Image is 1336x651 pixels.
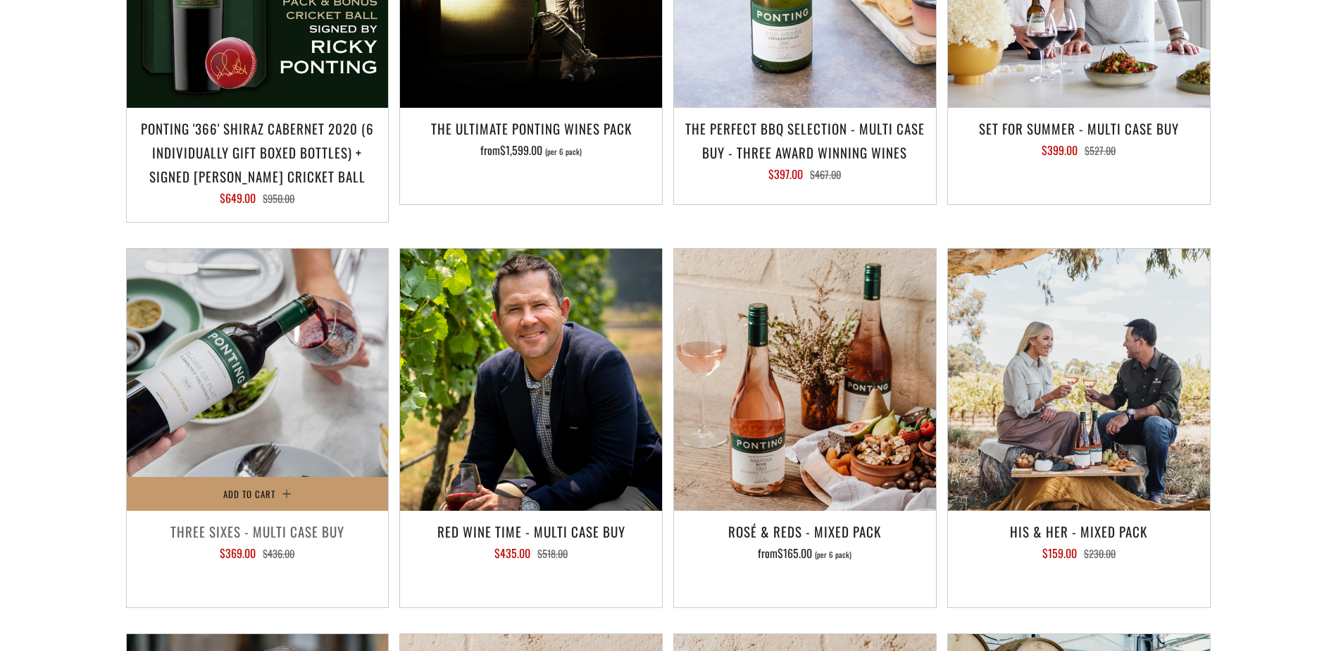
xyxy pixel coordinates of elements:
span: $159.00 [1042,545,1077,562]
span: $165.00 [778,545,812,562]
span: $527.00 [1085,143,1116,158]
span: $397.00 [768,166,803,182]
h3: Red Wine Time - Multi Case Buy [407,519,655,543]
span: $950.00 [263,191,294,206]
span: $230.00 [1084,546,1116,561]
a: The Ultimate Ponting Wines Pack from$1,599.00 (per 6 pack) [400,116,662,187]
span: $369.00 [220,545,256,562]
span: (per 6 pack) [545,148,582,156]
span: $518.00 [537,546,568,561]
h3: Rosé & Reds - Mixed Pack [681,519,929,543]
h3: Three Sixes - Multi Case Buy [134,519,382,543]
button: Add to Cart [127,477,389,511]
h3: The Ultimate Ponting Wines Pack [407,116,655,140]
a: Three Sixes - Multi Case Buy $369.00 $436.00 [127,519,389,590]
h3: Ponting '366' Shiraz Cabernet 2020 (6 individually gift boxed bottles) + SIGNED [PERSON_NAME] CRI... [134,116,382,189]
a: Rosé & Reds - Mixed Pack from$165.00 (per 6 pack) [674,519,936,590]
span: $649.00 [220,190,256,206]
a: Ponting '366' Shiraz Cabernet 2020 (6 individually gift boxed bottles) + SIGNED [PERSON_NAME] CRI... [127,116,389,204]
a: Red Wine Time - Multi Case Buy $435.00 $518.00 [400,519,662,590]
h3: His & Her - Mixed Pack [955,519,1203,543]
span: (per 6 pack) [815,551,851,559]
a: His & Her - Mixed Pack $159.00 $230.00 [948,519,1210,590]
span: Add to Cart [223,487,275,501]
h3: The perfect BBQ selection - MULTI CASE BUY - Three award winning wines [681,116,929,164]
span: $467.00 [810,167,841,182]
span: $436.00 [263,546,294,561]
a: Set For Summer - Multi Case Buy $399.00 $527.00 [948,116,1210,187]
a: The perfect BBQ selection - MULTI CASE BUY - Three award winning wines $397.00 $467.00 [674,116,936,187]
span: $399.00 [1042,142,1078,159]
span: from [480,142,582,159]
h3: Set For Summer - Multi Case Buy [955,116,1203,140]
span: $435.00 [494,545,530,562]
span: $1,599.00 [500,142,542,159]
span: from [758,545,851,562]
